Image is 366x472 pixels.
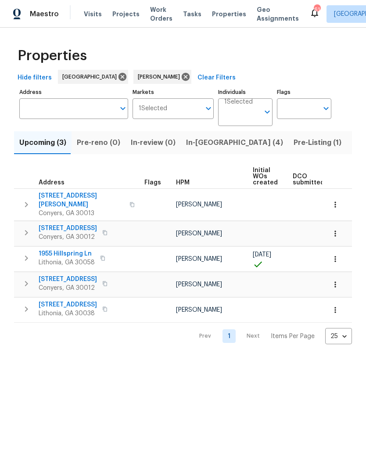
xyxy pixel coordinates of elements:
span: Tasks [183,11,201,17]
span: [STREET_ADDRESS] [39,224,97,233]
span: Lithonia, GA 30038 [39,309,97,318]
span: [PERSON_NAME] [138,72,183,81]
span: [PERSON_NAME] [176,256,222,262]
button: Open [202,102,215,115]
span: Initial WOs created [253,167,278,186]
span: [GEOGRAPHIC_DATA] [62,72,120,81]
span: Conyers, GA 30013 [39,209,124,218]
span: Clear Filters [197,72,236,83]
span: [PERSON_NAME] [176,231,222,237]
span: Properties [18,51,87,60]
button: Open [261,106,273,118]
span: [STREET_ADDRESS] [39,275,97,284]
span: Conyers, GA 30012 [39,284,97,292]
span: Pre-reno (0) [77,137,120,149]
span: [PERSON_NAME] [176,307,222,313]
nav: Pagination Navigation [191,328,352,344]
span: HPM [176,180,190,186]
button: Open [117,102,129,115]
label: Individuals [218,90,273,95]
span: Pre-Listing (1) [294,137,341,149]
button: Hide filters [14,70,55,86]
span: 1955 Hillspring Ln [39,249,95,258]
span: Maestro [30,10,59,18]
span: Properties [212,10,246,18]
button: Open [320,102,332,115]
span: [STREET_ADDRESS][PERSON_NAME] [39,191,124,209]
span: In-review (0) [131,137,176,149]
span: Work Orders [150,5,172,23]
span: [PERSON_NAME] [176,281,222,288]
span: DCO submitted [293,173,324,186]
div: 25 [325,325,352,348]
span: Projects [112,10,140,18]
span: Visits [84,10,102,18]
span: [STREET_ADDRESS] [39,300,97,309]
a: Goto page 1 [222,329,236,343]
span: Conyers, GA 30012 [39,233,97,241]
div: [GEOGRAPHIC_DATA] [58,70,128,84]
span: Lithonia, GA 30058 [39,258,95,267]
button: Clear Filters [194,70,239,86]
div: [PERSON_NAME] [133,70,191,84]
span: Hide filters [18,72,52,83]
span: 1 Selected [139,105,167,112]
span: Address [39,180,65,186]
span: Flags [144,180,161,186]
label: Markets [133,90,214,95]
span: [DATE] [253,252,271,258]
span: [PERSON_NAME] [176,202,222,208]
span: In-[GEOGRAPHIC_DATA] (4) [186,137,283,149]
div: 61 [314,5,320,14]
label: Address [19,90,128,95]
span: Geo Assignments [257,5,299,23]
label: Flags [277,90,331,95]
span: Upcoming (3) [19,137,66,149]
span: 1 Selected [224,98,253,106]
p: Items Per Page [271,332,315,341]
